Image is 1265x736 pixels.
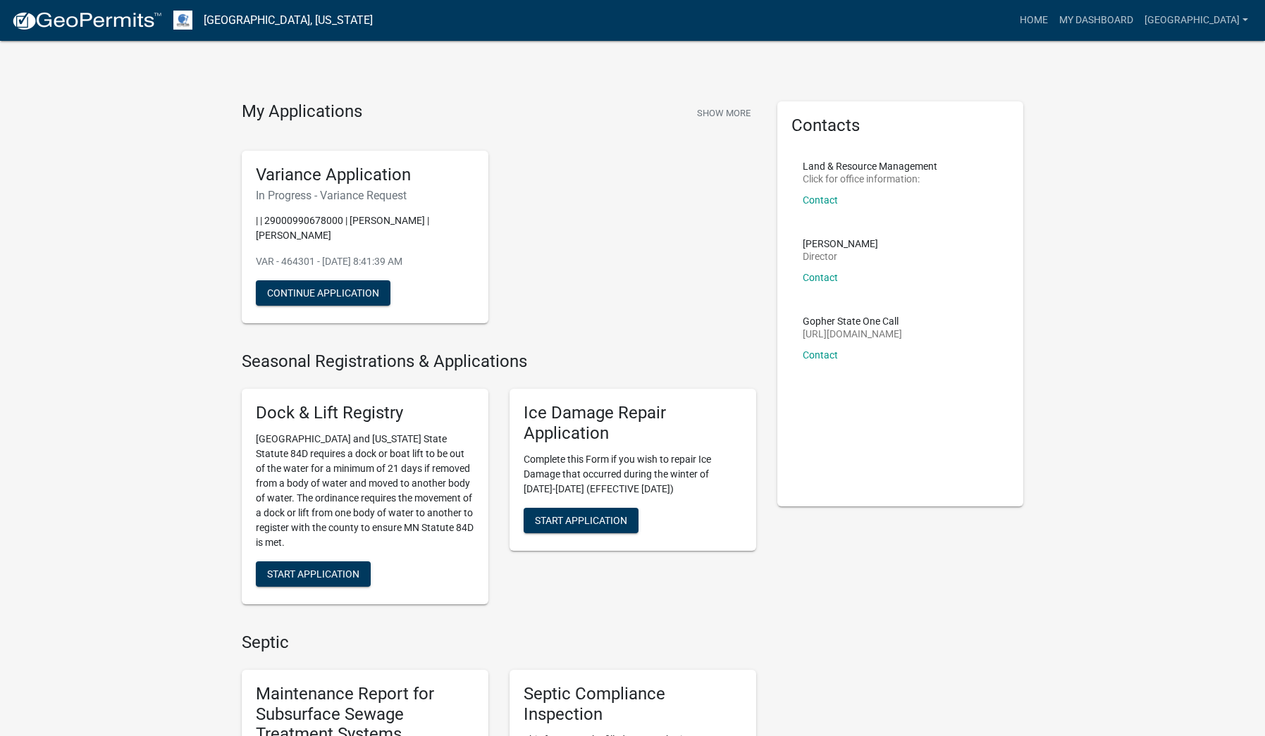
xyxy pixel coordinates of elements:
p: [PERSON_NAME] [803,239,878,249]
a: Contact [803,194,838,206]
p: Land & Resource Management [803,161,937,171]
a: My Dashboard [1054,7,1139,34]
span: Start Application [267,568,359,580]
p: Director [803,251,878,261]
h5: Dock & Lift Registry [256,403,474,423]
h5: Contacts [791,116,1010,136]
a: Home [1014,7,1054,34]
a: Contact [803,272,838,283]
h6: In Progress - Variance Request [256,189,474,202]
button: Continue Application [256,280,390,306]
button: Start Application [256,561,371,587]
h5: Variance Application [256,165,474,185]
h4: Seasonal Registrations & Applications [242,351,756,372]
img: Otter Tail County, Minnesota [173,11,192,30]
h5: Ice Damage Repair Application [524,403,742,444]
p: | | 29000990678000 | [PERSON_NAME] | [PERSON_NAME] [256,213,474,243]
p: Click for office information: [803,174,937,184]
a: Contact [803,349,838,361]
a: [GEOGRAPHIC_DATA], [US_STATE] [204,8,373,32]
p: [GEOGRAPHIC_DATA] and [US_STATE] State Statute 84D requires a dock or boat lift to be out of the ... [256,432,474,550]
button: Show More [691,101,756,125]
p: VAR - 464301 - [DATE] 8:41:39 AM [256,254,474,269]
p: [URL][DOMAIN_NAME] [803,329,902,339]
button: Start Application [524,508,638,533]
p: Gopher State One Call [803,316,902,326]
h4: Septic [242,632,756,653]
h4: My Applications [242,101,362,123]
span: Start Application [535,514,627,525]
p: Complete this Form if you wish to repair Ice Damage that occurred during the winter of [DATE]-[DA... [524,452,742,497]
h5: Septic Compliance Inspection [524,684,742,725]
a: [GEOGRAPHIC_DATA] [1139,7,1254,34]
